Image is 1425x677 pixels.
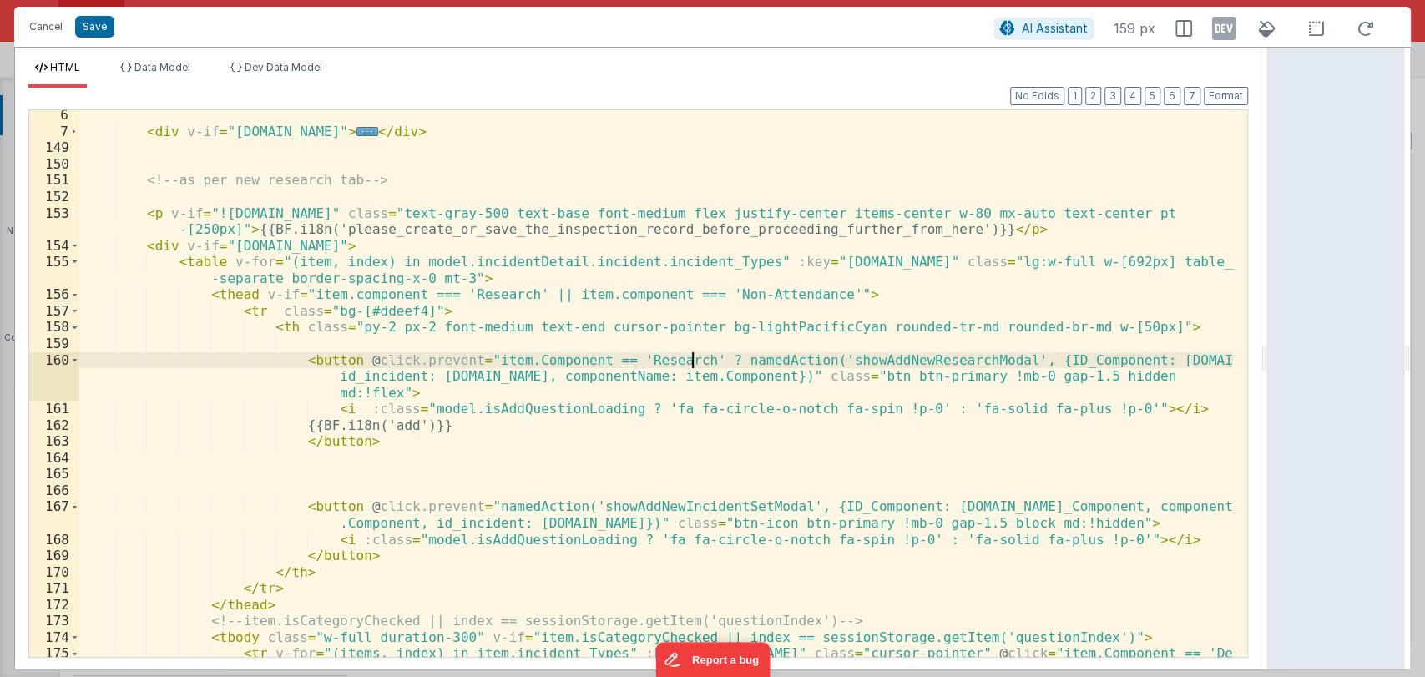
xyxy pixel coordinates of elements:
[29,254,79,286] div: 155
[1124,87,1141,105] button: 4
[29,172,79,189] div: 151
[21,15,71,38] button: Cancel
[1010,87,1064,105] button: No Folds
[75,16,114,38] button: Save
[1184,87,1200,105] button: 7
[29,238,79,255] div: 154
[29,564,79,581] div: 170
[29,352,79,402] div: 160
[994,18,1094,39] button: AI Assistant
[1068,87,1082,105] button: 1
[29,629,79,646] div: 174
[356,127,378,136] span: ...
[29,139,79,156] div: 149
[50,61,80,73] span: HTML
[1145,87,1160,105] button: 5
[29,319,79,336] div: 158
[29,482,79,499] div: 166
[29,597,79,614] div: 172
[29,124,79,140] div: 7
[134,61,190,73] span: Data Model
[29,498,79,531] div: 167
[1104,87,1121,105] button: 3
[29,189,79,205] div: 152
[1114,18,1155,38] span: 159 px
[29,107,79,124] div: 6
[29,401,79,417] div: 161
[29,532,79,548] div: 168
[1164,87,1180,105] button: 6
[29,336,79,352] div: 159
[655,642,770,677] iframe: Marker.io feedback button
[1022,21,1088,35] span: AI Assistant
[29,156,79,173] div: 150
[29,548,79,564] div: 169
[1085,87,1101,105] button: 2
[29,450,79,467] div: 164
[245,61,322,73] span: Dev Data Model
[29,613,79,629] div: 173
[29,433,79,450] div: 163
[29,286,79,303] div: 156
[1204,87,1248,105] button: Format
[29,466,79,482] div: 165
[29,417,79,434] div: 162
[29,303,79,320] div: 157
[29,580,79,597] div: 171
[29,205,79,238] div: 153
